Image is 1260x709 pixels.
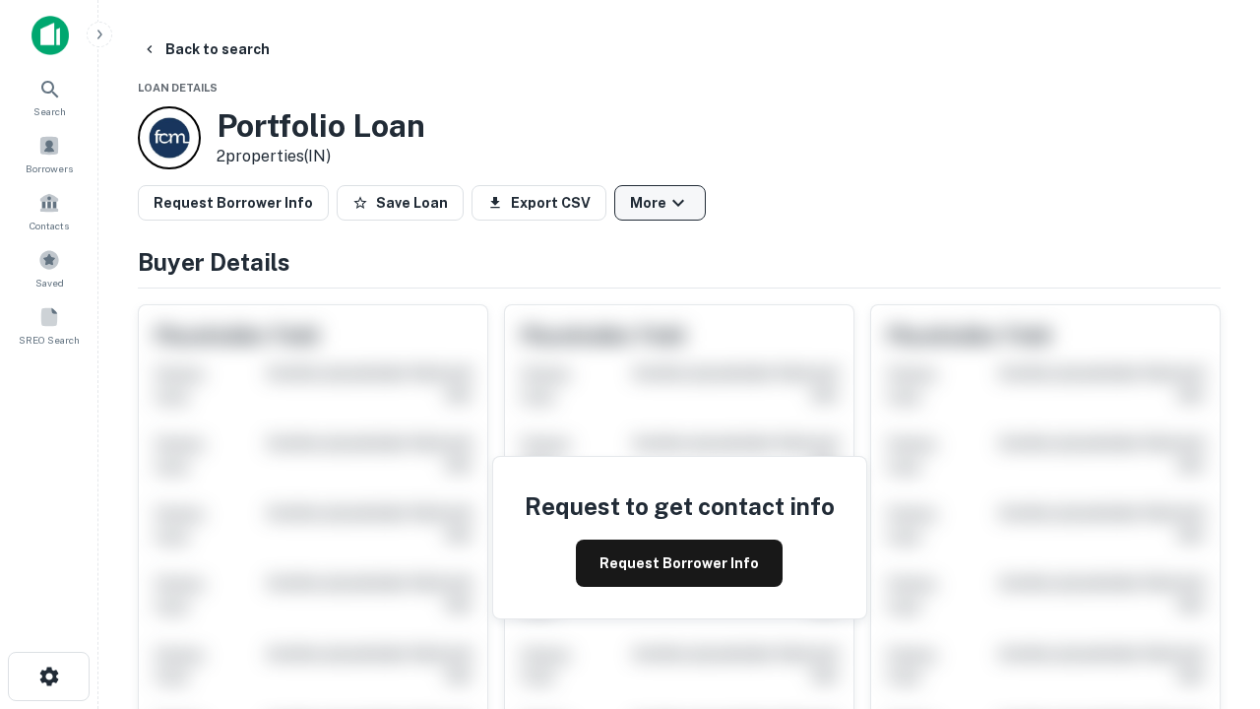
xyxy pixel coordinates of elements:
[30,218,69,233] span: Contacts
[6,127,93,180] a: Borrowers
[576,540,783,587] button: Request Borrower Info
[6,241,93,294] a: Saved
[31,16,69,55] img: capitalize-icon.png
[6,298,93,352] a: SREO Search
[33,103,66,119] span: Search
[1162,551,1260,646] iframe: Chat Widget
[138,82,218,94] span: Loan Details
[472,185,606,221] button: Export CSV
[217,107,425,145] h3: Portfolio Loan
[26,161,73,176] span: Borrowers
[138,185,329,221] button: Request Borrower Info
[614,185,706,221] button: More
[35,275,64,290] span: Saved
[19,332,80,348] span: SREO Search
[525,488,835,524] h4: Request to get contact info
[337,185,464,221] button: Save Loan
[6,184,93,237] a: Contacts
[134,32,278,67] button: Back to search
[6,70,93,123] a: Search
[138,244,1221,280] h4: Buyer Details
[217,145,425,168] p: 2 properties (IN)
